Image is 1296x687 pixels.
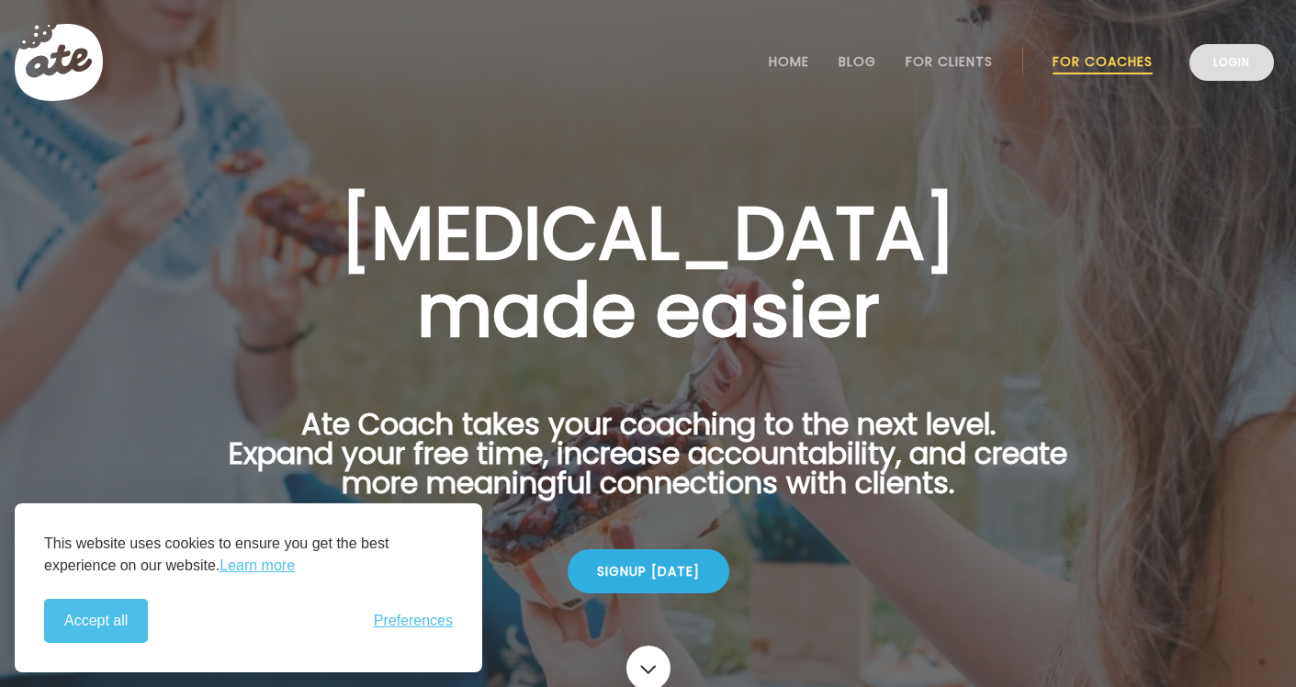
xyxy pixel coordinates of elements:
[769,54,809,69] a: Home
[44,533,453,577] p: This website uses cookies to ensure you get the best experience on our website.
[374,613,453,629] span: Preferences
[839,54,876,69] a: Blog
[374,613,453,629] button: Toggle preferences
[220,555,295,577] a: Learn more
[568,549,729,593] div: Signup [DATE]
[1053,54,1153,69] a: For Coaches
[1189,44,1274,81] a: Login
[906,54,993,69] a: For Clients
[200,410,1097,520] p: Ate Coach takes your coaching to the next level. Expand your free time, increase accountability, ...
[200,195,1097,349] h1: [MEDICAL_DATA] made easier
[44,599,148,643] button: Accept all cookies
